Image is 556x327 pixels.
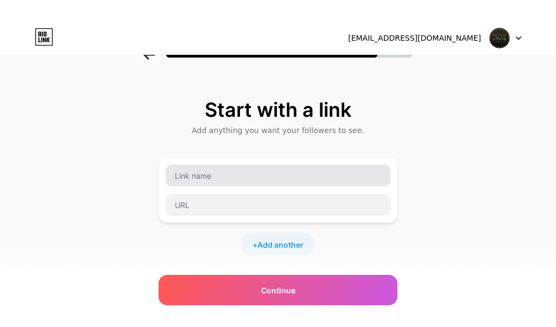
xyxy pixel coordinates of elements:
[164,125,392,136] div: Add anything you want your followers to see.
[164,99,392,121] div: Start with a link
[166,194,390,216] input: URL
[242,234,314,255] div: +
[348,33,481,44] div: [EMAIL_ADDRESS][DOMAIN_NAME]
[489,28,510,48] img: relaxluxurycabin
[257,239,304,250] span: Add another
[261,285,295,296] span: Continue
[166,165,390,186] input: Link name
